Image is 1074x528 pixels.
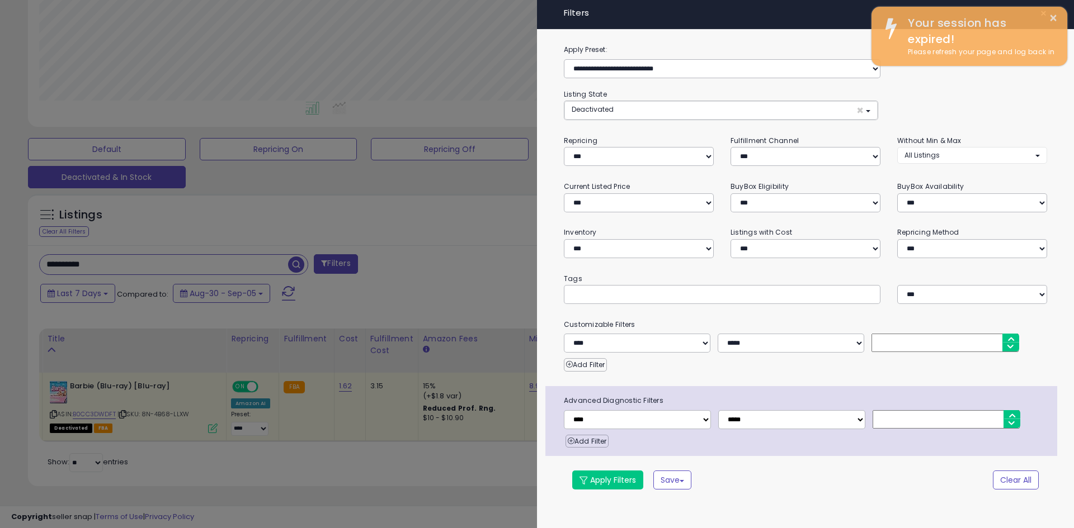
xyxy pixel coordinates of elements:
[564,227,596,237] small: Inventory
[899,15,1059,47] div: Your session has expired!
[899,47,1059,58] div: Please refresh your page and log back in
[993,470,1039,489] button: Clear All
[555,318,1056,331] small: Customizable Filters
[856,104,864,116] span: ×
[731,136,799,145] small: Fulfillment Channel
[897,147,1047,163] button: All Listings
[572,470,643,489] button: Apply Filters
[731,227,792,237] small: Listings with Cost
[564,89,607,99] small: Listing State
[564,101,878,120] button: Deactivated ×
[905,150,940,160] span: All Listings
[566,435,609,448] button: Add Filter
[555,44,1056,56] label: Apply Preset:
[653,470,691,489] button: Save
[897,136,962,145] small: Without Min & Max
[564,8,1047,18] h4: Filters
[897,227,959,237] small: Repricing Method
[1049,11,1058,25] button: ×
[1040,6,1047,21] span: ×
[897,182,964,191] small: BuyBox Availability
[555,273,1056,285] small: Tags
[731,182,789,191] small: BuyBox Eligibility
[564,182,630,191] small: Current Listed Price
[572,104,614,114] span: Deactivated
[564,136,597,145] small: Repricing
[555,394,1057,407] span: Advanced Diagnostic Filters
[564,358,607,372] button: Add Filter
[1035,6,1052,21] button: ×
